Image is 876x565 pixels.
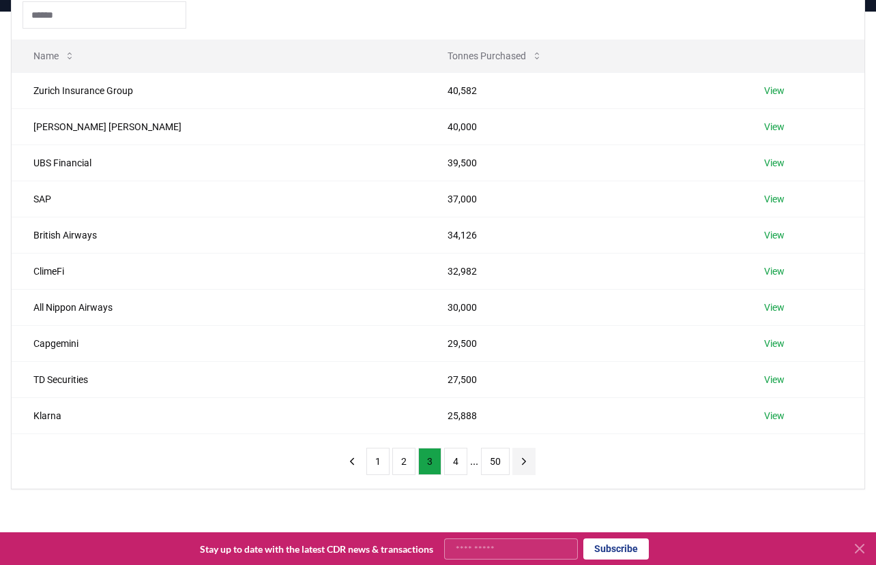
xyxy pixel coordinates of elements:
td: 32,982 [426,253,743,289]
button: 3 [418,448,441,475]
button: previous page [340,448,364,475]
td: Capgemini [12,325,426,361]
a: View [764,192,785,206]
button: 1 [366,448,390,475]
td: UBS Financial [12,144,426,181]
button: Tonnes Purchased [437,42,553,70]
td: 34,126 [426,217,743,253]
button: 2 [392,448,415,475]
td: 29,500 [426,325,743,361]
td: 37,000 [426,181,743,217]
td: TD Securities [12,361,426,397]
a: View [764,409,785,423]
td: All Nippon Airways [12,289,426,325]
td: 25,888 [426,397,743,433]
a: View [764,264,785,278]
td: 40,582 [426,72,743,108]
td: [PERSON_NAME] [PERSON_NAME] [12,108,426,144]
li: ... [470,453,478,470]
a: View [764,373,785,386]
button: Name [23,42,86,70]
a: View [764,301,785,314]
button: next page [512,448,536,475]
a: View [764,228,785,242]
a: View [764,156,785,170]
a: View [764,120,785,134]
a: View [764,337,785,350]
td: Zurich Insurance Group [12,72,426,108]
td: Klarna [12,397,426,433]
button: 50 [481,448,510,475]
td: 27,500 [426,361,743,397]
td: British Airways [12,217,426,253]
td: ClimeFi [12,253,426,289]
td: SAP [12,181,426,217]
a: View [764,84,785,97]
td: 40,000 [426,108,743,144]
td: 30,000 [426,289,743,325]
td: 39,500 [426,144,743,181]
button: 4 [444,448,467,475]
